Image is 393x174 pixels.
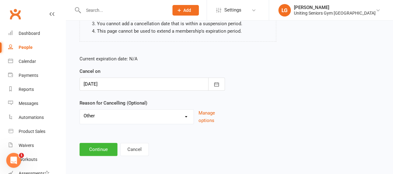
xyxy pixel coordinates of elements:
div: Workouts [19,157,37,162]
div: Waivers [19,143,34,148]
div: LG [278,4,291,16]
a: People [8,40,66,54]
a: Workouts [8,153,66,167]
button: Manage options [198,109,225,124]
div: Payments [19,73,38,78]
iframe: Intercom live chat [6,153,21,168]
div: Dashboard [19,31,40,36]
button: Continue [80,143,117,156]
a: Product Sales [8,125,66,139]
div: Automations [19,115,44,120]
li: You cannot add a cancellation date that is within a suspension period. [97,20,271,27]
div: Calendar [19,59,36,64]
span: Settings [224,3,241,17]
span: 1 [19,153,24,158]
p: Current expiration date: N/A [80,55,225,63]
a: Clubworx [7,6,23,22]
button: Cancel [120,143,149,156]
label: Cancel on [80,68,100,75]
span: Add [183,8,191,13]
input: Search... [81,6,164,15]
div: Product Sales [19,129,45,134]
div: Messages [19,101,38,106]
a: Messages [8,96,66,111]
a: Dashboard [8,26,66,40]
div: [PERSON_NAME] [294,5,376,10]
a: Calendar [8,54,66,68]
li: This page cannot be used to extend a membership's expiration period. [97,27,271,35]
a: Automations [8,111,66,125]
button: Add [172,5,199,16]
a: Reports [8,82,66,96]
a: Payments [8,68,66,82]
div: Uniting Seniors Gym [GEOGRAPHIC_DATA] [294,10,376,16]
a: Waivers [8,139,66,153]
label: Reason for Cancelling (Optional) [80,99,147,107]
div: People [19,45,33,50]
div: Reports [19,87,34,92]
